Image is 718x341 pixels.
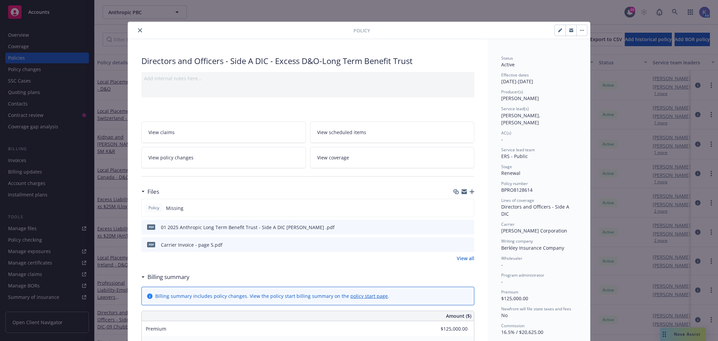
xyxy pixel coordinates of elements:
[501,278,503,285] span: -
[501,272,544,278] span: Program administrator
[501,295,528,302] span: $125,000.00
[147,187,159,196] h3: Files
[501,312,508,318] span: No
[350,293,388,299] a: policy start page
[501,255,522,261] span: Wholesaler
[501,245,564,251] span: Berkley Insurance Company
[501,221,515,227] span: Carrier
[144,75,472,82] div: Add internal notes here...
[147,273,190,281] h3: Billing summary
[317,154,349,161] span: View coverage
[446,312,471,319] span: Amount ($)
[501,164,512,169] span: Stage
[501,130,511,136] span: AC(s)
[147,205,161,211] span: Policy
[141,122,306,143] a: View claims
[155,292,389,300] div: Billing summary includes policy changes. View the policy start billing summary on the .
[501,106,529,112] span: Service lead(s)
[501,72,529,78] span: Effective dates
[147,242,155,247] span: pdf
[501,197,534,203] span: Lines of coverage
[455,224,460,231] button: download file
[148,129,175,136] span: View claims
[428,324,472,334] input: 0.00
[501,147,535,153] span: Service lead team
[310,122,475,143] a: View scheduled items
[141,273,190,281] div: Billing summary
[501,153,528,159] span: ERS - Public
[317,129,366,136] span: View scheduled items
[501,95,539,101] span: [PERSON_NAME]
[501,170,520,176] span: Renewal
[141,55,474,67] div: Directors and Officers - Side A DIC - Excess D&O-Long Term Benefit Trust
[141,147,306,168] a: View policy changes
[146,325,166,332] span: Premium
[501,181,528,186] span: Policy number
[501,329,543,335] span: 16.5% / $20,625.00
[501,55,513,61] span: Status
[501,227,567,234] span: [PERSON_NAME] Corporation
[501,61,515,68] span: Active
[161,224,335,231] div: 01 2025 Anthropic Long Term Benefit Trust - Side A DIC [PERSON_NAME] .pdf
[501,203,577,217] div: Directors and Officers - Side A DIC
[147,224,155,229] span: pdf
[501,187,533,193] span: BPRO8128614
[501,289,518,295] span: Premium
[466,224,472,231] button: preview file
[501,323,524,329] span: Commission
[501,112,542,126] span: [PERSON_NAME], [PERSON_NAME]
[501,72,577,85] div: [DATE] - [DATE]
[166,205,183,212] span: Missing
[148,154,194,161] span: View policy changes
[457,255,474,262] a: View all
[141,187,159,196] div: Files
[161,241,223,248] div: Carrier Invoice - page 5.pdf
[466,241,472,248] button: preview file
[501,238,533,244] span: Writing company
[310,147,475,168] a: View coverage
[501,136,503,143] span: -
[455,241,460,248] button: download file
[353,27,370,34] span: Policy
[501,306,571,312] span: Newfront will file state taxes and fees
[501,261,503,268] span: -
[136,26,144,34] button: close
[501,89,523,95] span: Producer(s)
